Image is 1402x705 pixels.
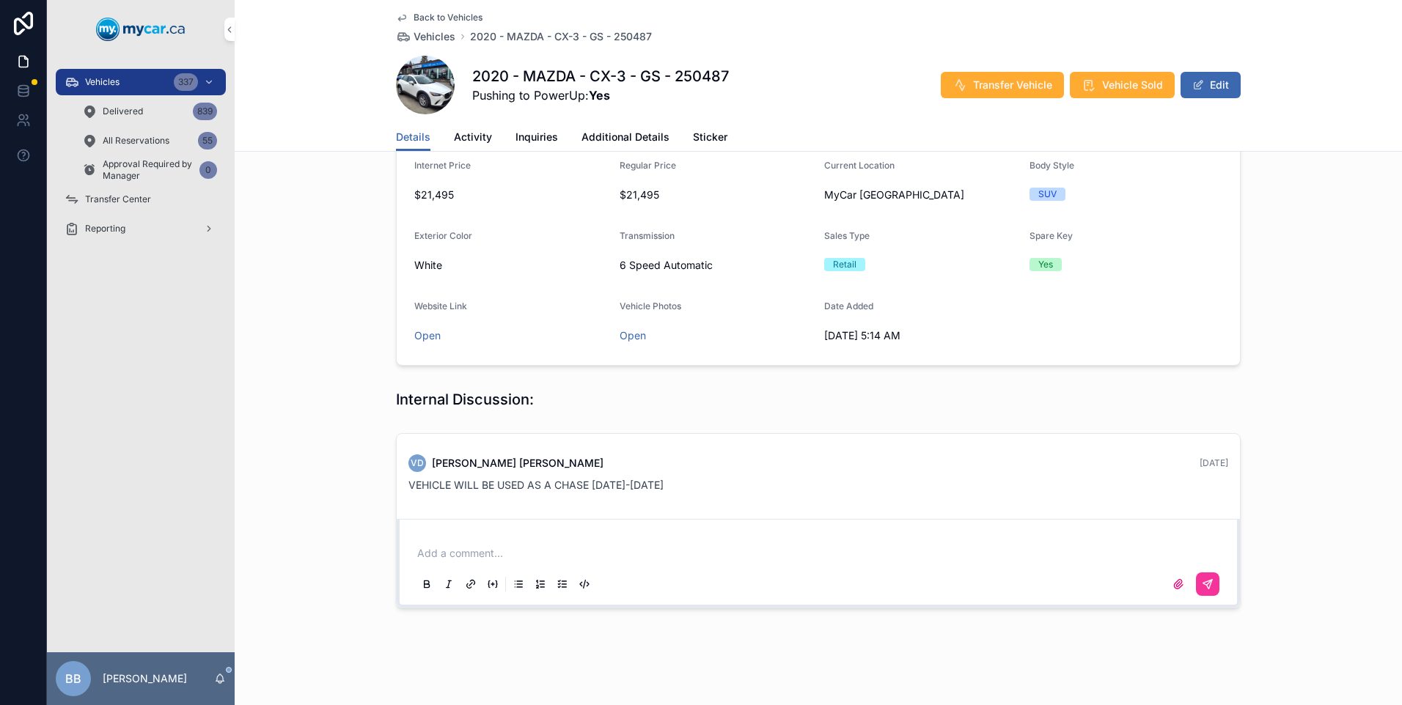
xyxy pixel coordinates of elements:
[833,258,856,271] div: Retail
[396,130,430,144] span: Details
[103,106,143,117] span: Delivered
[414,188,608,202] span: $21,495
[620,300,681,311] span: Vehicle Photos
[470,29,652,44] a: 2020 - MAZDA - CX-3 - GS - 250487
[620,329,646,342] a: Open
[941,72,1064,98] button: Transfer Vehicle
[1030,160,1074,171] span: Body Style
[73,128,226,154] a: All Reservations55
[103,135,169,147] span: All Reservations
[824,300,873,311] span: Date Added
[824,160,895,171] span: Current Location
[96,18,186,41] img: App logo
[414,258,442,273] span: White
[65,670,81,687] span: BB
[85,223,125,235] span: Reporting
[1070,72,1175,98] button: Vehicle Sold
[515,124,558,153] a: Inquiries
[1038,258,1053,271] div: Yes
[620,160,676,171] span: Regular Price
[589,88,610,103] strong: Yes
[56,215,226,242] a: Reporting
[47,59,235,261] div: scrollable content
[973,78,1052,92] span: Transfer Vehicle
[73,98,226,125] a: Delivered839
[174,73,198,91] div: 337
[1102,78,1163,92] span: Vehicle Sold
[693,124,727,153] a: Sticker
[199,161,217,179] div: 0
[396,124,430,152] a: Details
[73,157,226,183] a: Approval Required by Manager0
[198,132,217,150] div: 55
[56,69,226,95] a: Vehicles337
[620,258,813,273] span: 6 Speed Automatic
[1181,72,1241,98] button: Edit
[581,124,669,153] a: Additional Details
[454,130,492,144] span: Activity
[432,456,603,470] span: [PERSON_NAME] [PERSON_NAME]
[454,124,492,153] a: Activity
[414,300,467,311] span: Website Link
[824,328,1018,343] span: [DATE] 5:14 AM
[85,193,151,205] span: Transfer Center
[396,12,482,23] a: Back to Vehicles
[408,479,664,491] span: VEHICLE WILL BE USED AS A CHASE [DATE]-[DATE]
[414,12,482,23] span: Back to Vehicles
[103,158,194,182] span: Approval Required by Manager
[414,230,472,241] span: Exterior Color
[1038,188,1057,201] div: SUV
[620,230,675,241] span: Transmission
[396,389,534,410] h1: Internal Discussion:
[472,66,729,86] h1: 2020 - MAZDA - CX-3 - GS - 250487
[411,457,424,469] span: VD
[103,671,187,686] p: [PERSON_NAME]
[56,186,226,213] a: Transfer Center
[414,329,441,342] a: Open
[414,29,455,44] span: Vehicles
[620,188,813,202] span: $21,495
[1200,457,1228,468] span: [DATE]
[193,103,217,120] div: 839
[824,230,870,241] span: Sales Type
[1030,230,1073,241] span: Spare Key
[396,29,455,44] a: Vehicles
[472,86,729,104] span: Pushing to PowerUp:
[85,76,120,88] span: Vehicles
[414,160,471,171] span: Internet Price
[581,130,669,144] span: Additional Details
[693,130,727,144] span: Sticker
[515,130,558,144] span: Inquiries
[824,188,964,202] span: MyCar [GEOGRAPHIC_DATA]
